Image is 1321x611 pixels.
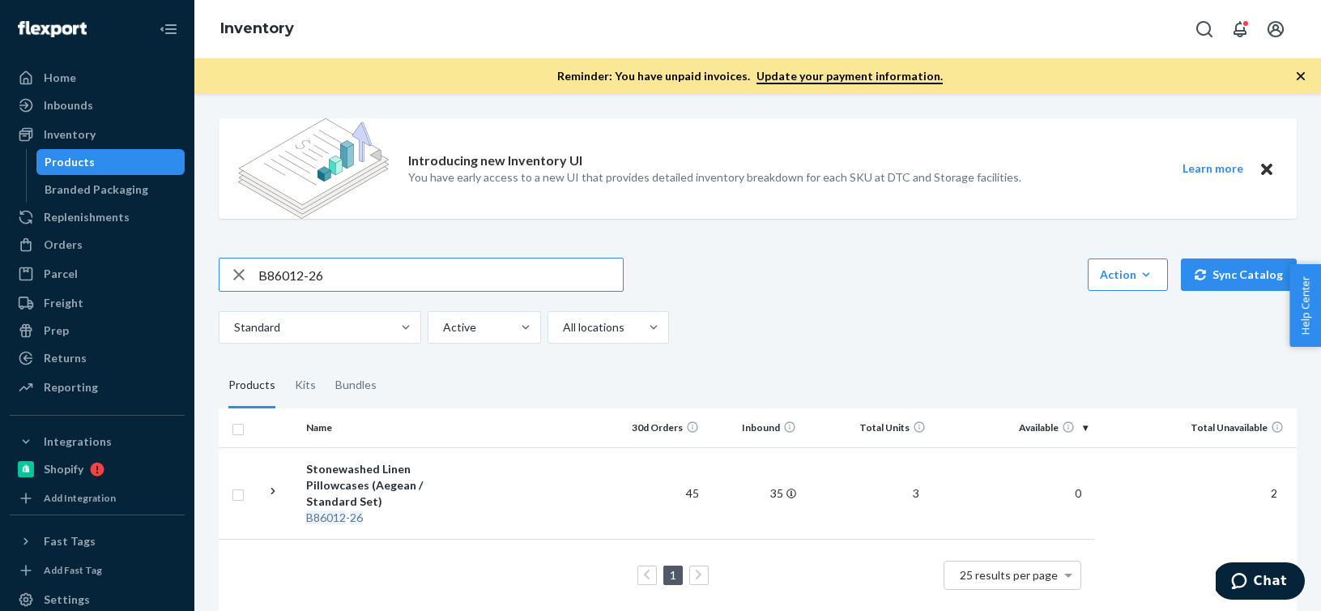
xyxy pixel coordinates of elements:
[1188,13,1221,45] button: Open Search Box
[10,528,185,554] button: Fast Tags
[1289,264,1321,347] button: Help Center
[44,209,130,225] div: Replenishments
[1264,486,1284,500] span: 2
[44,434,112,450] div: Integrations
[960,568,1058,582] span: 25 results per page
[10,92,185,118] a: Inbounds
[1181,258,1297,291] button: Sync Catalog
[36,177,185,203] a: Branded Packaging
[803,408,932,447] th: Total Units
[441,319,443,335] input: Active
[408,169,1021,186] p: You have early access to a new UI that provides detailed inventory breakdown for each SKU at DTC ...
[10,374,185,400] a: Reporting
[228,363,275,408] div: Products
[36,149,185,175] a: Products
[306,510,475,526] div: -
[44,266,78,282] div: Parcel
[1094,408,1297,447] th: Total Unavailable
[608,447,705,539] td: 45
[1216,562,1305,603] iframe: Opens a widget where you can chat to one of our agents
[44,533,96,549] div: Fast Tags
[220,19,294,37] a: Inventory
[44,592,90,608] div: Settings
[306,461,475,510] div: Stonewashed Linen Pillowcases (Aegean / Standard Set)
[44,379,98,395] div: Reporting
[152,13,185,45] button: Close Navigation
[10,489,185,508] a: Add Integration
[1256,159,1277,179] button: Close
[1100,267,1156,283] div: Action
[44,237,83,253] div: Orders
[44,126,96,143] div: Inventory
[1172,159,1253,179] button: Learn more
[335,363,377,408] div: Bundles
[44,70,76,86] div: Home
[350,511,363,524] em: 26
[608,408,705,447] th: 30d Orders
[44,295,83,311] div: Freight
[932,408,1094,447] th: Available
[667,568,680,582] a: Page 1 is your current page
[1068,486,1088,500] span: 0
[258,258,623,291] input: Search inventory by name or sku
[1224,13,1256,45] button: Open notifications
[232,319,234,335] input: Standard
[10,290,185,316] a: Freight
[10,204,185,230] a: Replenishments
[207,6,307,53] ol: breadcrumbs
[295,363,316,408] div: Kits
[45,182,148,198] div: Branded Packaging
[10,65,185,91] a: Home
[561,319,563,335] input: All locations
[906,486,926,500] span: 3
[10,561,185,580] a: Add Fast Tag
[44,461,83,477] div: Shopify
[756,69,943,84] a: Update your payment information.
[1088,258,1168,291] button: Action
[10,122,185,147] a: Inventory
[44,323,69,339] div: Prep
[238,118,389,219] img: new-reports-banner-icon.82668bd98b6a51aee86340f2a7b77ae3.png
[705,447,803,539] td: 35
[10,429,185,455] button: Integrations
[44,563,102,577] div: Add Fast Tag
[18,21,87,37] img: Flexport logo
[306,511,346,524] em: B86012
[408,152,582,170] p: Introducing new Inventory UI
[10,232,185,258] a: Orders
[44,491,116,505] div: Add Integration
[1259,13,1292,45] button: Open account menu
[557,68,943,84] p: Reminder: You have unpaid invoices.
[300,408,482,447] th: Name
[44,97,93,113] div: Inbounds
[10,261,185,287] a: Parcel
[705,408,803,447] th: Inbound
[10,318,185,344] a: Prep
[45,154,95,170] div: Products
[44,350,87,366] div: Returns
[10,345,185,371] a: Returns
[10,456,185,482] a: Shopify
